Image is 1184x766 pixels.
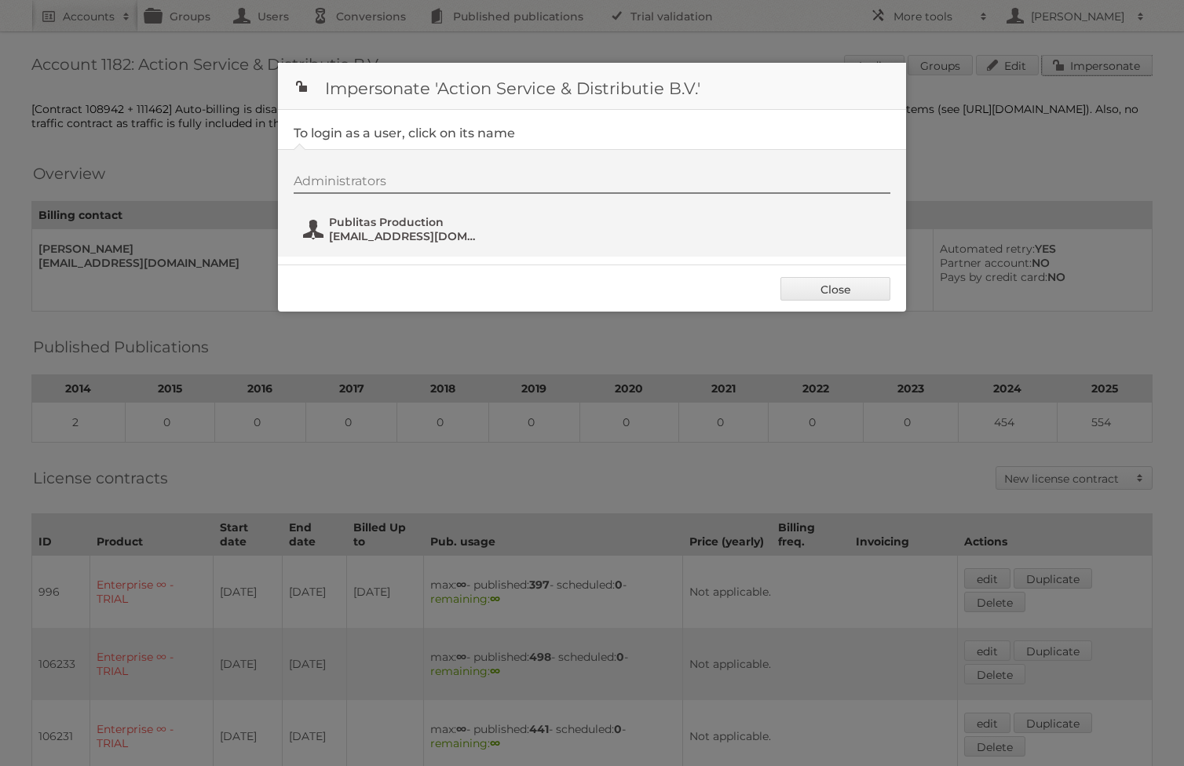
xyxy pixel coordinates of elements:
a: Close [780,277,890,301]
legend: To login as a user, click on its name [294,126,515,140]
h1: Impersonate 'Action Service & Distributie B.V.' [278,63,906,110]
button: Publitas Production [EMAIL_ADDRESS][DOMAIN_NAME] [301,213,486,245]
span: [EMAIL_ADDRESS][DOMAIN_NAME] [329,229,481,243]
div: Administrators [294,173,890,194]
span: Publitas Production [329,215,481,229]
